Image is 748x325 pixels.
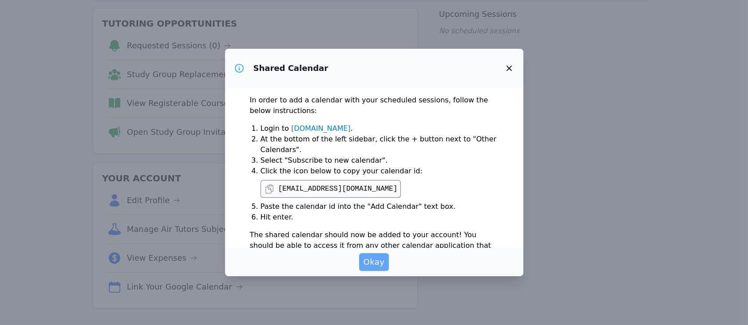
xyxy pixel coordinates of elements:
li: Click the icon below to copy your calendar id: [261,166,499,198]
h3: Shared Calendar [253,63,328,74]
li: Login to . [261,123,499,134]
span: Okay [364,256,385,268]
li: Hit enter. [261,212,499,223]
p: In order to add a calendar with your scheduled sessions, follow the below instructions: [250,95,499,116]
li: Select "Subscribe to new calendar". [261,155,499,166]
p: The shared calendar should now be added to your account! You should be able to access it from any... [250,230,499,262]
pre: [EMAIL_ADDRESS][DOMAIN_NAME] [278,184,398,194]
li: Paste the calendar id into the "Add Calendar" text box. [261,201,499,212]
li: At the bottom of the left sidebar, click the + button next to "Other Calendars". [261,134,499,155]
a: [DOMAIN_NAME] [291,124,351,133]
button: Okay [359,253,389,271]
